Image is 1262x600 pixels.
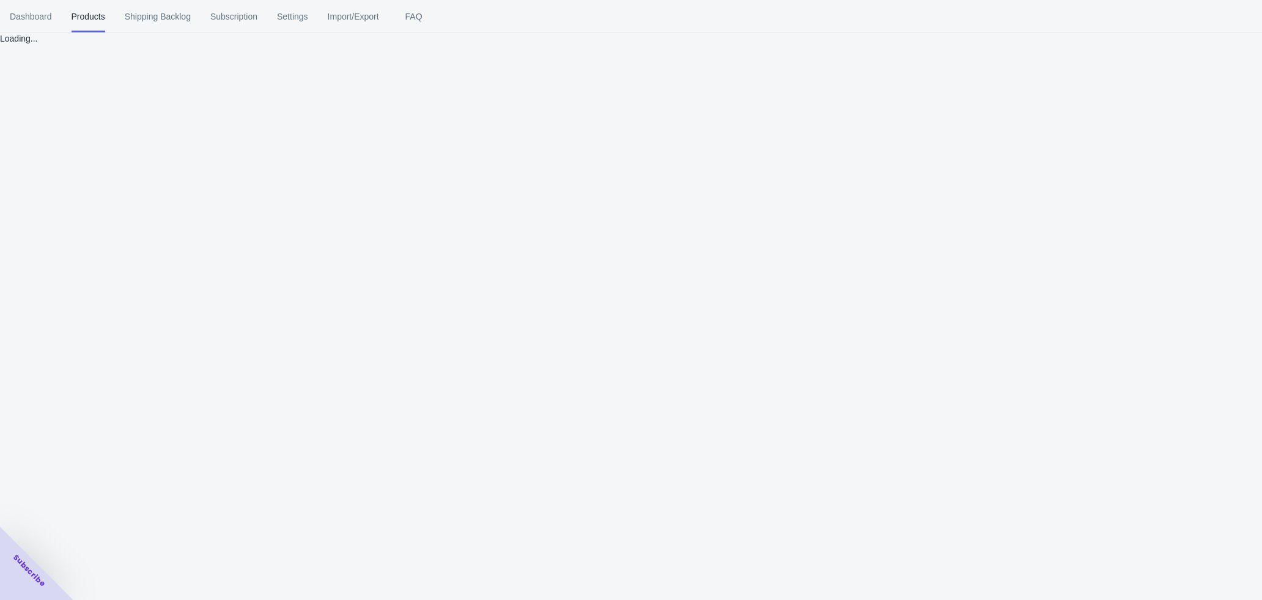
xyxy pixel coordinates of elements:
span: Subscription [210,1,257,32]
span: Dashboard [10,1,52,32]
span: FAQ [399,1,429,32]
span: Subscribe [11,552,48,589]
span: Settings [277,1,308,32]
span: Import/Export [328,1,379,32]
span: Shipping Backlog [125,1,191,32]
span: Products [72,1,105,32]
